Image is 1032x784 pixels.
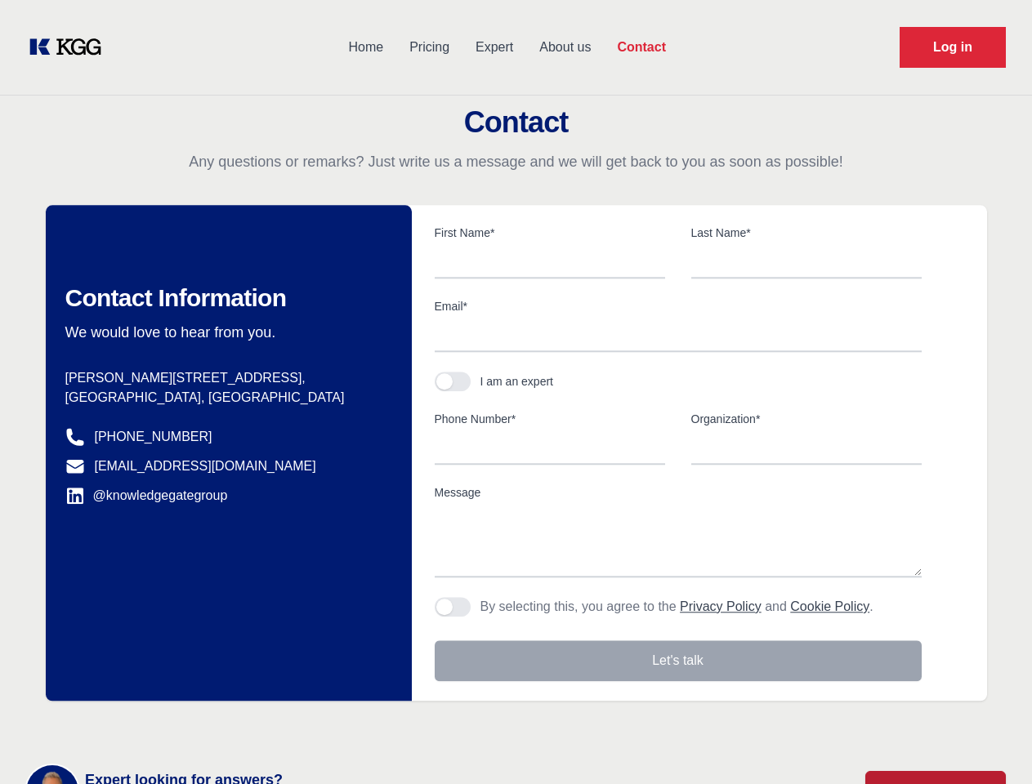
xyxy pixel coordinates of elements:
label: Organization* [691,411,922,427]
a: @knowledgegategroup [65,486,228,506]
a: KOL Knowledge Platform: Talk to Key External Experts (KEE) [26,34,114,60]
div: I am an expert [480,373,554,390]
label: Phone Number* [435,411,665,427]
button: Let's talk [435,640,922,681]
p: By selecting this, you agree to the and . [480,597,873,617]
iframe: Chat Widget [950,706,1032,784]
label: Email* [435,298,922,314]
a: Home [335,26,396,69]
a: Cookie Policy [790,599,869,613]
p: Any questions or remarks? Just write us a message and we will get back to you as soon as possible! [20,152,1012,171]
label: First Name* [435,225,665,241]
a: Privacy Policy [680,599,762,613]
a: Pricing [396,26,462,69]
a: [PHONE_NUMBER] [95,427,212,447]
a: [EMAIL_ADDRESS][DOMAIN_NAME] [95,457,316,476]
label: Message [435,484,922,501]
p: [PERSON_NAME][STREET_ADDRESS], [65,368,386,388]
label: Last Name* [691,225,922,241]
a: Request Demo [900,27,1006,68]
h2: Contact [20,106,1012,139]
a: About us [526,26,604,69]
h2: Contact Information [65,283,386,313]
a: Contact [604,26,679,69]
a: Expert [462,26,526,69]
p: We would love to hear from you. [65,323,386,342]
p: [GEOGRAPHIC_DATA], [GEOGRAPHIC_DATA] [65,388,386,408]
